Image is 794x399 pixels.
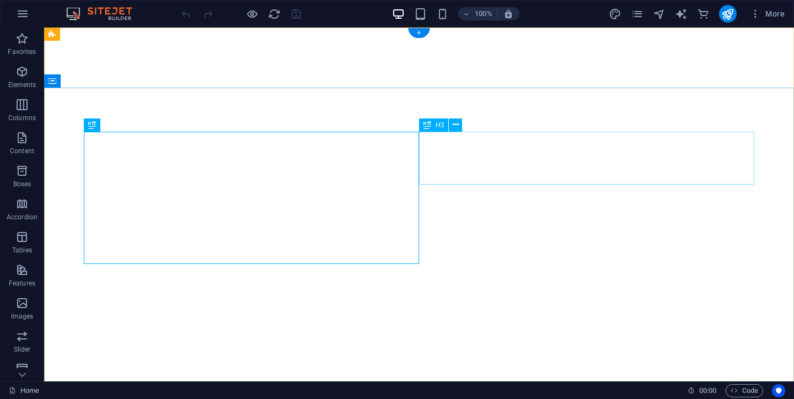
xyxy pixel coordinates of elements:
button: More [745,5,789,23]
p: Favorites [8,47,36,56]
button: commerce [697,7,710,20]
button: Code [726,384,763,397]
i: AI Writer [675,8,688,20]
p: Elements [8,80,36,89]
button: Click here to leave preview mode and continue editing [245,7,259,20]
i: Navigator [653,8,666,20]
div: + [408,28,430,38]
i: Pages (Ctrl+Alt+S) [631,8,643,20]
i: On resize automatically adjust zoom level to fit chosen device. [503,9,513,19]
p: Content [10,147,34,155]
h6: 100% [475,7,492,20]
i: Publish [721,8,734,20]
button: text_generator [675,7,688,20]
p: Slider [14,345,31,354]
span: 00 00 [699,384,716,397]
i: Commerce [697,8,710,20]
button: Usercentrics [772,384,785,397]
p: Boxes [13,180,31,188]
p: Tables [12,246,32,255]
button: design [609,7,622,20]
button: pages [631,7,644,20]
span: : [707,386,709,395]
span: More [750,8,785,19]
span: H3 [436,122,444,128]
i: Reload page [268,8,281,20]
p: Images [11,312,34,321]
p: Accordion [7,213,37,222]
i: Design (Ctrl+Alt+Y) [609,8,621,20]
p: Columns [8,114,36,122]
img: Editor Logo [63,7,146,20]
button: 100% [458,7,497,20]
p: Features [9,279,35,288]
a: Click to cancel selection. Double-click to open Pages [9,384,39,397]
span: Code [731,384,758,397]
h6: Session time [688,384,717,397]
button: publish [719,5,737,23]
button: reload [267,7,281,20]
button: navigator [653,7,666,20]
